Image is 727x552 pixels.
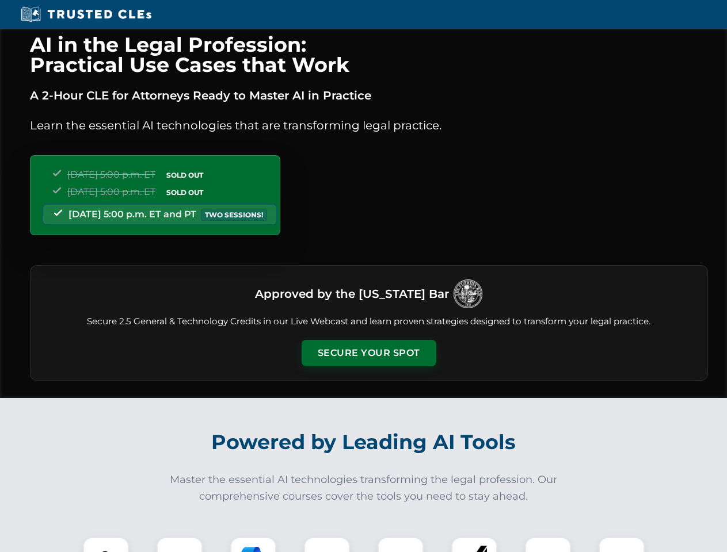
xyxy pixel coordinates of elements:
span: [DATE] 5:00 p.m. ET [67,169,155,180]
p: A 2-Hour CLE for Attorneys Ready to Master AI in Practice [30,86,708,105]
img: Trusted CLEs [17,6,155,23]
h1: AI in the Legal Profession: Practical Use Cases that Work [30,34,708,75]
span: SOLD OUT [162,186,207,198]
p: Master the essential AI technologies transforming the legal profession. Our comprehensive courses... [162,471,565,505]
span: SOLD OUT [162,169,207,181]
h3: Approved by the [US_STATE] Bar [255,283,449,304]
img: Logo [454,279,482,308]
p: Learn the essential AI technologies that are transforming legal practice. [30,116,708,135]
button: Secure Your Spot [302,340,436,366]
p: Secure 2.5 General & Technology Credits in our Live Webcast and learn proven strategies designed ... [44,315,694,328]
span: [DATE] 5:00 p.m. ET [67,186,155,197]
h2: Powered by Leading AI Tools [45,422,683,462]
